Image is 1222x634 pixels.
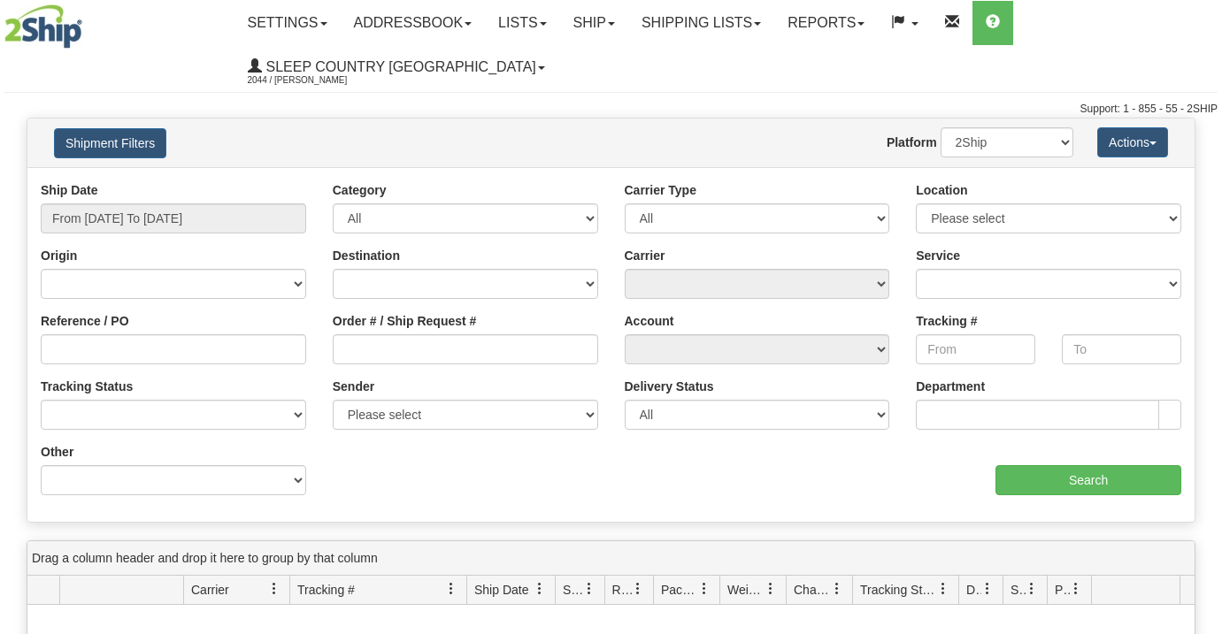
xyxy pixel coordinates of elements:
[689,574,719,604] a: Packages filter column settings
[248,72,380,89] span: 2044 / [PERSON_NAME]
[436,574,466,604] a: Tracking # filter column settings
[41,181,98,199] label: Ship Date
[234,1,341,45] a: Settings
[41,378,133,395] label: Tracking Status
[234,45,558,89] a: Sleep Country [GEOGRAPHIC_DATA] 2044 / [PERSON_NAME]
[756,574,786,604] a: Weight filter column settings
[333,181,387,199] label: Category
[41,312,129,330] label: Reference / PO
[916,181,967,199] label: Location
[916,334,1035,364] input: From
[887,134,937,151] label: Platform
[485,1,559,45] a: Lists
[333,312,477,330] label: Order # / Ship Request #
[474,581,528,599] span: Ship Date
[262,59,536,74] span: Sleep Country [GEOGRAPHIC_DATA]
[916,247,960,264] label: Service
[625,247,665,264] label: Carrier
[916,378,985,395] label: Department
[191,581,229,599] span: Carrier
[1061,574,1091,604] a: Pickup Status filter column settings
[972,574,1003,604] a: Delivery Status filter column settings
[928,574,958,604] a: Tracking Status filter column settings
[41,247,77,264] label: Origin
[574,574,604,604] a: Sender filter column settings
[661,581,698,599] span: Packages
[1062,334,1181,364] input: To
[625,181,696,199] label: Carrier Type
[774,1,878,45] a: Reports
[1055,581,1070,599] span: Pickup Status
[1011,581,1026,599] span: Shipment Issues
[794,581,831,599] span: Charge
[625,378,714,395] label: Delivery Status
[995,465,1181,495] input: Search
[560,1,628,45] a: Ship
[297,581,355,599] span: Tracking #
[1097,127,1168,157] button: Actions
[966,581,981,599] span: Delivery Status
[1181,226,1220,407] iframe: chat widget
[916,312,977,330] label: Tracking #
[727,581,765,599] span: Weight
[525,574,555,604] a: Ship Date filter column settings
[563,581,582,599] span: Sender
[41,443,73,461] label: Other
[822,574,852,604] a: Charge filter column settings
[1017,574,1047,604] a: Shipment Issues filter column settings
[4,4,82,49] img: logo2044.jpg
[259,574,289,604] a: Carrier filter column settings
[623,574,653,604] a: Recipient filter column settings
[27,541,1195,576] div: grid grouping header
[625,312,674,330] label: Account
[333,247,400,264] label: Destination
[612,581,632,599] span: Recipient
[4,102,1218,117] div: Support: 1 - 855 - 55 - 2SHIP
[628,1,774,45] a: Shipping lists
[54,128,166,158] button: Shipment Filters
[860,581,937,599] span: Tracking Status
[333,378,374,395] label: Sender
[341,1,486,45] a: Addressbook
